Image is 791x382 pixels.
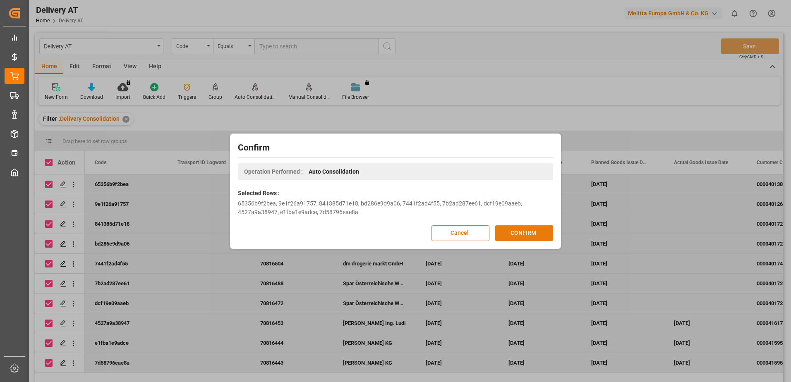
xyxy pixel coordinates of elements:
[431,225,489,241] button: Cancel
[238,199,553,217] div: 65356b9f2bea, 9e1f26a91757, 841385d71e18, bd286e9d9a06, 7441f2ad4f55, 7b2ad287ee61, dcf19e09aaeb,...
[495,225,553,241] button: CONFIRM
[244,167,303,176] span: Operation Performed :
[238,189,280,198] label: Selected Rows :
[309,167,359,176] span: Auto Consolidation
[238,141,553,155] h2: Confirm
